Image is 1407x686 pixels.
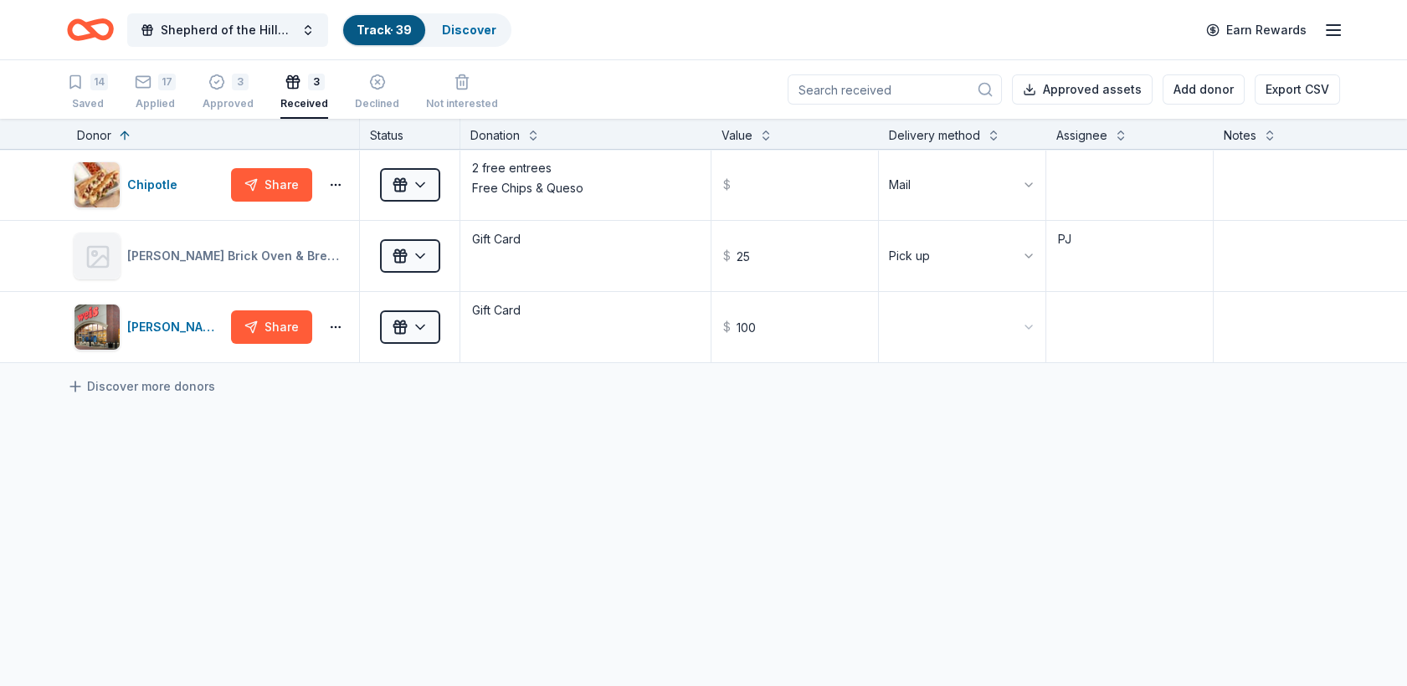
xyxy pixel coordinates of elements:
[74,162,120,207] img: Image for Chipotle
[1196,15,1317,45] a: Earn Rewards
[462,223,709,289] textarea: Gift Card
[280,67,328,119] button: 3Received
[231,168,312,202] button: Share
[357,23,412,37] a: Track· 39
[1012,74,1153,105] button: Approved assets
[127,175,184,195] div: Chipotle
[1255,74,1340,105] button: Export CSV
[90,74,108,90] div: 14
[231,310,312,344] button: Share
[355,67,399,119] button: Declined
[462,151,709,218] textarea: 2 free entrees Free Chips & Queso
[426,67,498,119] button: Not interested
[426,97,498,110] div: Not interested
[203,67,254,119] button: 3Approved
[308,74,325,90] div: 3
[74,305,120,350] img: Image for Weis Markets
[442,23,496,37] a: Discover
[1056,125,1107,146] div: Assignee
[135,97,176,110] div: Applied
[135,67,176,119] button: 17Applied
[788,74,1002,105] input: Search received
[67,376,215,397] a: Discover more donors
[1163,74,1245,105] button: Add donor
[355,97,399,110] div: Declined
[341,13,511,47] button: Track· 39Discover
[889,125,980,146] div: Delivery method
[127,13,328,47] button: Shepherd of the Hills Fall Chicken BBQ Dinner & Auction
[74,161,224,208] button: Image for ChipotleChipotle
[158,74,176,90] div: 17
[127,246,346,266] div: [PERSON_NAME] Brick Oven & Brewery
[77,125,111,146] div: Donor
[74,304,224,351] button: Image for Weis Markets[PERSON_NAME] Markets
[203,97,254,110] div: Approved
[721,125,752,146] div: Value
[280,97,328,110] div: Received
[232,74,249,90] div: 3
[67,67,108,119] button: 14Saved
[470,125,520,146] div: Donation
[67,97,108,110] div: Saved
[67,10,114,49] a: Home
[1048,223,1211,289] textarea: PJ
[161,20,295,40] span: Shepherd of the Hills Fall Chicken BBQ Dinner & Auction
[462,294,709,361] textarea: Gift Card
[127,317,224,337] div: [PERSON_NAME] Markets
[360,119,460,149] div: Status
[1224,125,1256,146] div: Notes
